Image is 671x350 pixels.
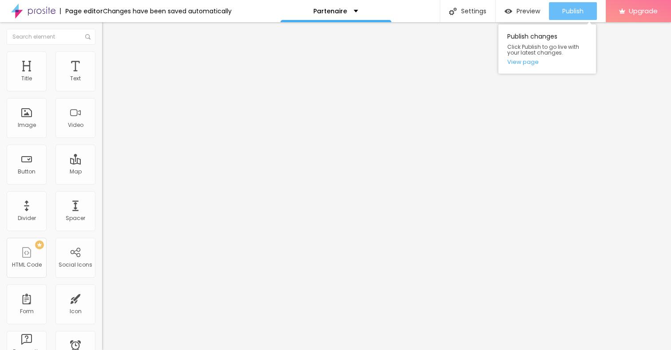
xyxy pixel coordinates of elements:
div: Changes have been saved automatically [103,8,232,14]
div: HTML Code [12,262,42,268]
div: Button [18,169,36,175]
div: Divider [18,215,36,221]
input: Search element [7,29,95,45]
span: Upgrade [629,7,658,15]
div: Page editor [60,8,103,14]
div: Video [68,122,83,128]
span: Preview [517,8,540,15]
button: Publish [549,2,597,20]
div: Map [70,169,82,175]
img: Icone [85,34,91,39]
div: Icon [70,308,82,315]
img: view-1.svg [505,8,512,15]
div: Social Icons [59,262,92,268]
span: Publish [562,8,584,15]
p: Partenaire [313,8,347,14]
iframe: Editor [102,22,671,350]
button: Preview [496,2,549,20]
div: Spacer [66,215,85,221]
div: Publish changes [498,24,596,74]
img: Icone [449,8,457,15]
div: Image [18,122,36,128]
div: Text [70,75,81,82]
a: View page [507,59,587,65]
span: Click Publish to go live with your latest changes. [507,44,587,55]
div: Title [21,75,32,82]
div: Form [20,308,34,315]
